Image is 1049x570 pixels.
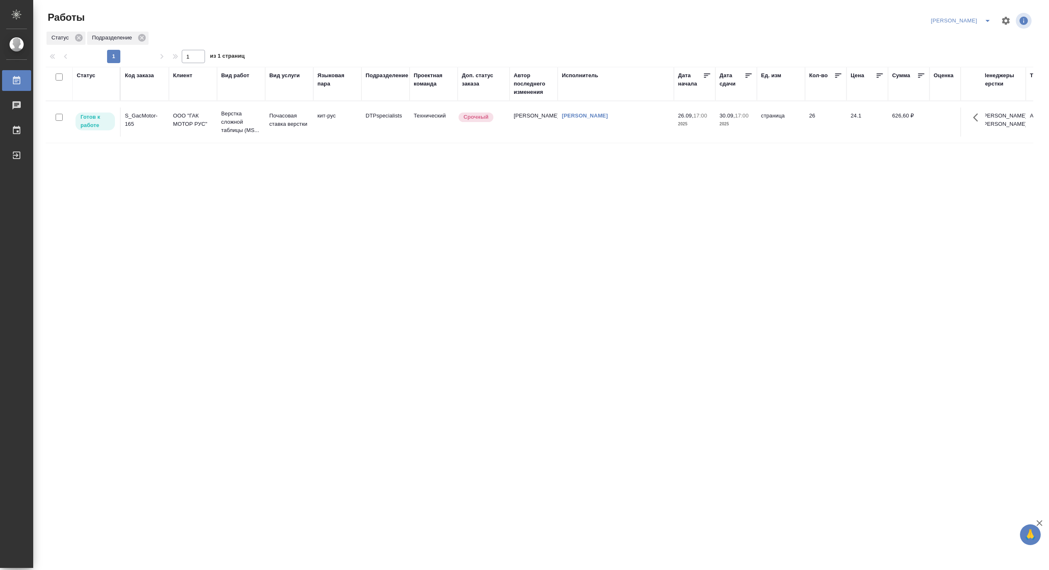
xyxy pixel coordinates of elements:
div: Статус [77,71,95,80]
p: Статус [51,34,72,42]
div: Дата начала [678,71,703,88]
div: Языковая пара [317,71,357,88]
td: страница [757,108,805,137]
p: ООО "ГАК МОТОР РУС" [173,112,213,128]
div: Статус [46,32,85,45]
div: Оценка [934,71,954,80]
div: Клиент [173,71,192,80]
div: Доп. статус заказа [462,71,505,88]
p: 2025 [720,120,753,128]
span: из 1 страниц [210,51,245,63]
td: 26 [805,108,847,137]
div: Исполнитель может приступить к работе [75,112,116,131]
p: [PERSON_NAME], [PERSON_NAME] [982,112,1022,128]
div: Автор последнего изменения [514,71,554,96]
button: Здесь прячутся важные кнопки [968,108,988,127]
p: Подразделение [92,34,135,42]
span: 🙏 [1023,526,1037,543]
a: [PERSON_NAME] [562,113,608,119]
p: 2025 [678,120,711,128]
span: Посмотреть информацию [1016,13,1033,29]
div: Подразделение [87,32,149,45]
p: Почасовая ставка верстки [269,112,309,128]
button: 🙏 [1020,524,1041,545]
div: Исполнитель [562,71,598,80]
p: 30.09, [720,113,735,119]
div: Ед. изм [761,71,781,80]
div: S_GacMotor-165 [125,112,165,128]
div: Менеджеры верстки [982,71,1022,88]
div: Вид работ [221,71,249,80]
div: Подразделение [366,71,408,80]
div: Дата сдачи [720,71,744,88]
div: Проектная команда [414,71,454,88]
div: Кол-во [809,71,828,80]
td: Технический [410,108,458,137]
span: Работы [46,11,85,24]
span: Настроить таблицу [996,11,1016,31]
div: Сумма [892,71,910,80]
td: [PERSON_NAME] [510,108,558,137]
div: split button [929,14,996,27]
td: 24.1 [847,108,888,137]
td: кит-рус [313,108,361,137]
p: Срочный [464,113,488,121]
td: 626,60 ₽ [888,108,929,137]
div: Код заказа [125,71,154,80]
p: 17:00 [735,113,749,119]
div: Вид услуги [269,71,300,80]
p: Верстка сложной таблицы (MS... [221,110,261,135]
div: Цена [851,71,864,80]
p: 26.09, [678,113,693,119]
td: DTPspecialists [361,108,410,137]
p: 17:00 [693,113,707,119]
p: Готов к работе [81,113,110,130]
